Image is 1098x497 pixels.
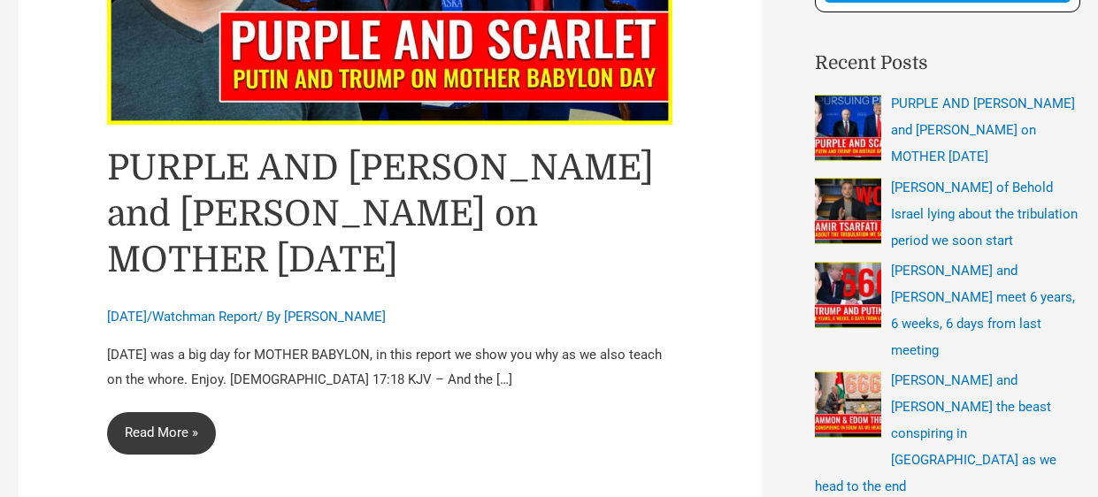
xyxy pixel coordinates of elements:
a: [PERSON_NAME] [284,309,386,325]
a: Watchman Report [152,309,257,325]
p: [DATE] was a big day for MOTHER BABYLON, in this report we show you why as we also teach on the w... [107,343,673,393]
h2: Recent Posts [815,50,1080,78]
a: [PERSON_NAME] and [PERSON_NAME] the beast conspiring in [GEOGRAPHIC_DATA] as we head to the end [815,372,1056,494]
a: Read More » [107,412,216,455]
a: PURPLE AND [PERSON_NAME] and [PERSON_NAME] on MOTHER [DATE] [891,96,1075,164]
span: [DATE] [107,309,147,325]
a: PURPLE AND [PERSON_NAME] and [PERSON_NAME] on MOTHER [DATE] [107,148,654,280]
a: [PERSON_NAME] of Behold Israel lying about the tribulation period we soon start [891,180,1078,248]
div: / / By [107,308,673,327]
a: [PERSON_NAME] and [PERSON_NAME] meet 6 years, 6 weeks, 6 days from last meeting [891,263,1075,358]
